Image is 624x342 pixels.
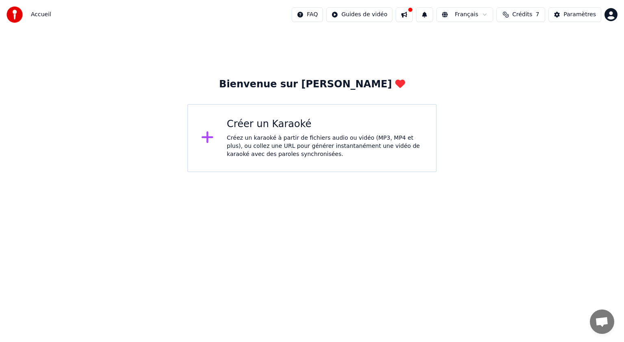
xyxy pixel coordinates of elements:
span: Crédits [512,11,532,19]
button: Guides de vidéo [326,7,392,22]
nav: breadcrumb [31,11,51,19]
div: Bienvenue sur [PERSON_NAME] [219,78,405,91]
div: Ouvrir le chat [590,310,614,334]
span: 7 [535,11,539,19]
button: Paramètres [548,7,601,22]
div: Paramètres [563,11,596,19]
button: FAQ [292,7,323,22]
div: Créez un karaoké à partir de fichiers audio ou vidéo (MP3, MP4 et plus), ou collez une URL pour g... [227,134,423,158]
span: Accueil [31,11,51,19]
div: Créer un Karaoké [227,118,423,131]
img: youka [6,6,23,23]
button: Crédits7 [496,7,545,22]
